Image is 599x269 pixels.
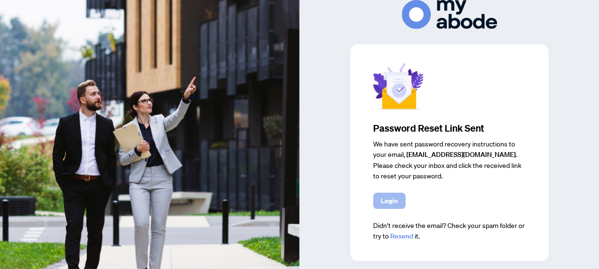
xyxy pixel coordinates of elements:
[373,193,406,209] button: Login
[390,231,413,242] button: Resend
[373,220,526,242] div: Didn’t receive the email? Check your spam folder or try to it.
[373,122,526,135] h3: Password Reset Link sent
[373,63,423,110] img: Mail Sent
[406,150,516,159] span: [EMAIL_ADDRESS][DOMAIN_NAME]
[373,139,526,181] div: We have sent password recovery instructions to your email, . Please check your inbox and click th...
[381,193,398,208] span: Login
